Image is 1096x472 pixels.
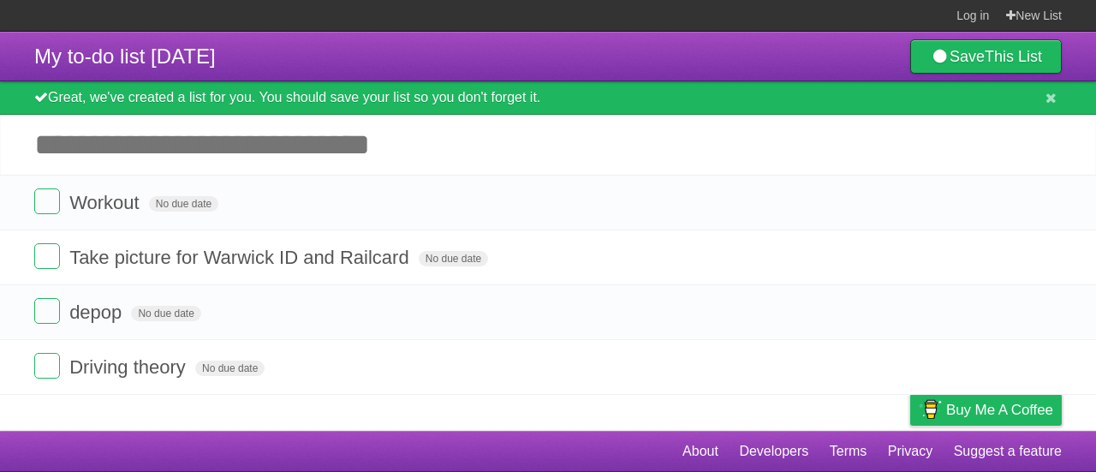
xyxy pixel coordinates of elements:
span: Buy me a coffee [946,395,1053,425]
span: Driving theory [69,356,190,378]
label: Done [34,188,60,214]
a: About [682,435,718,468]
span: No due date [195,361,265,376]
span: No due date [419,251,488,266]
span: No due date [131,306,200,321]
label: Done [34,353,60,379]
label: Done [34,243,60,269]
span: No due date [149,196,218,212]
a: Privacy [888,435,932,468]
span: depop [69,302,126,323]
label: Done [34,298,60,324]
a: Suggest a feature [954,435,1062,468]
span: Take picture for Warwick ID and Railcard [69,247,414,268]
img: Buy me a coffee [919,395,942,424]
span: My to-do list [DATE] [34,45,216,68]
a: SaveThis List [910,39,1062,74]
span: Workout [69,192,144,213]
a: Developers [739,435,808,468]
a: Buy me a coffee [910,394,1062,426]
a: Terms [830,435,867,468]
b: This List [985,48,1042,65]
